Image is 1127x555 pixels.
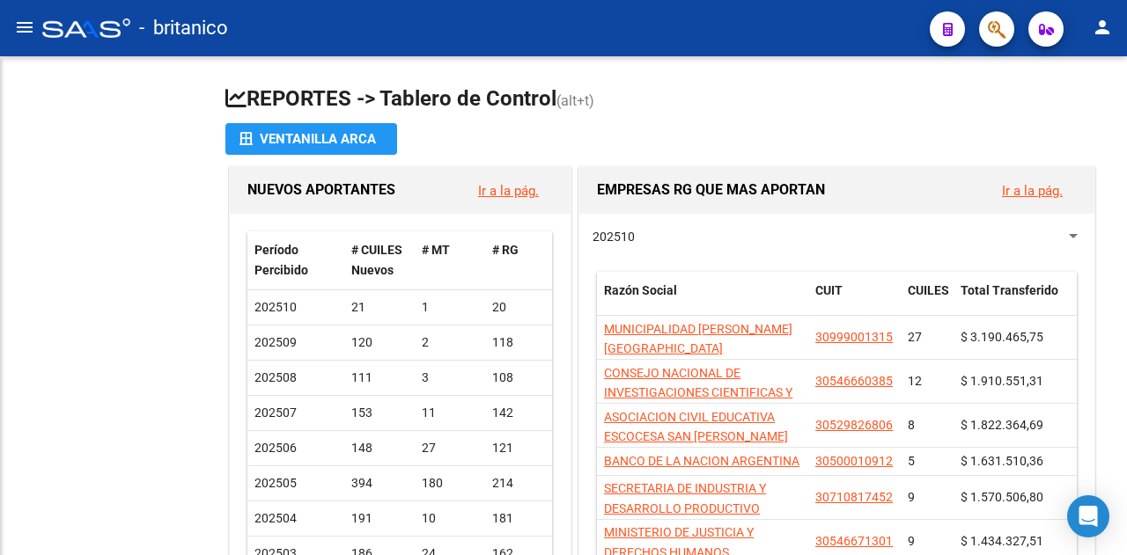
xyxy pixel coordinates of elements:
span: # CUILES Nuevos [351,243,402,277]
div: Open Intercom Messenger [1067,495,1109,537]
mat-icon: person [1092,17,1113,38]
div: 121 [492,438,549,458]
span: 202505 [254,476,297,490]
datatable-header-cell: # MT [415,231,485,289]
span: 30710817452 [815,490,893,504]
span: BANCO DE LA NACION ARGENTINA [604,454,799,468]
span: NUEVOS APORTANTES [247,181,395,198]
div: 214 [492,473,549,493]
div: 2 [422,332,478,353]
div: 153 [351,403,408,423]
span: $ 1.822.364,69 [961,418,1043,432]
div: 11 [422,403,478,423]
datatable-header-cell: # RG [485,231,556,289]
datatable-header-cell: Total Transferido [954,272,1077,330]
span: $ 1.434.327,51 [961,534,1043,548]
span: 12 [908,374,922,388]
h1: REPORTES -> Tablero de Control [225,84,1099,115]
span: # RG [492,243,519,257]
div: 3 [422,368,478,388]
span: MUNICIPALIDAD [PERSON_NAME][GEOGRAPHIC_DATA] [604,322,792,356]
span: $ 3.190.465,75 [961,330,1043,344]
div: Ventanilla ARCA [239,123,383,155]
div: 120 [351,332,408,353]
div: 180 [422,473,478,493]
button: Ir a la pág. [464,174,553,207]
button: Ventanilla ARCA [225,123,397,155]
span: CONSEJO NACIONAL DE INVESTIGACIONES CIENTIFICAS Y TECNICAS CONICET [604,366,792,420]
mat-icon: menu [14,17,35,38]
span: - britanico [139,9,228,47]
span: 202508 [254,370,297,384]
span: CUIT [815,283,843,297]
span: 27 [908,330,922,344]
datatable-header-cell: Período Percibido [247,231,344,289]
span: 202507 [254,405,297,420]
span: 9 [908,490,915,504]
div: 148 [351,438,408,458]
span: 202509 [254,335,297,349]
span: (alt+t) [556,92,594,109]
div: 118 [492,332,549,353]
datatable-header-cell: CUIT [808,272,901,330]
a: Ir a la pág. [1002,183,1063,199]
div: 10 [422,508,478,529]
datatable-header-cell: CUILES [901,272,954,330]
datatable-header-cell: # CUILES Nuevos [344,231,415,289]
span: Razón Social [604,283,677,297]
span: Total Transferido [961,283,1058,297]
span: 202510 [254,300,297,314]
div: 1 [422,297,478,318]
div: 394 [351,473,408,493]
div: 27 [422,438,478,458]
span: ASOCIACION CIVIL EDUCATIVA ESCOCESA SAN [PERSON_NAME] [604,410,788,444]
span: 5 [908,454,915,468]
span: 202504 [254,511,297,525]
div: 191 [351,508,408,529]
span: 30546671301 [815,534,893,548]
span: 30500010912 [815,454,893,468]
span: $ 1.570.506,80 [961,490,1043,504]
span: 8 [908,418,915,432]
span: 202506 [254,441,297,455]
span: EMPRESAS RG QUE MAS APORTAN [597,181,825,198]
button: Ir a la pág. [988,174,1077,207]
div: 21 [351,297,408,318]
div: 181 [492,508,549,529]
span: SECRETARIA DE INDUSTRIA Y DESARROLLO PRODUCTIVO [604,481,766,515]
div: 111 [351,368,408,388]
span: $ 1.910.551,31 [961,374,1043,388]
span: Período Percibido [254,243,308,277]
span: 202510 [593,230,635,244]
span: 30529826806 [815,418,893,432]
div: 142 [492,403,549,423]
span: CUILES [908,283,949,297]
span: 30999001315 [815,330,893,344]
span: 30546660385 [815,374,893,388]
span: 9 [908,534,915,548]
datatable-header-cell: Razón Social [597,272,808,330]
a: Ir a la pág. [478,183,539,199]
div: 108 [492,368,549,388]
div: 20 [492,297,549,318]
span: $ 1.631.510,36 [961,454,1043,468]
span: # MT [422,243,450,257]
